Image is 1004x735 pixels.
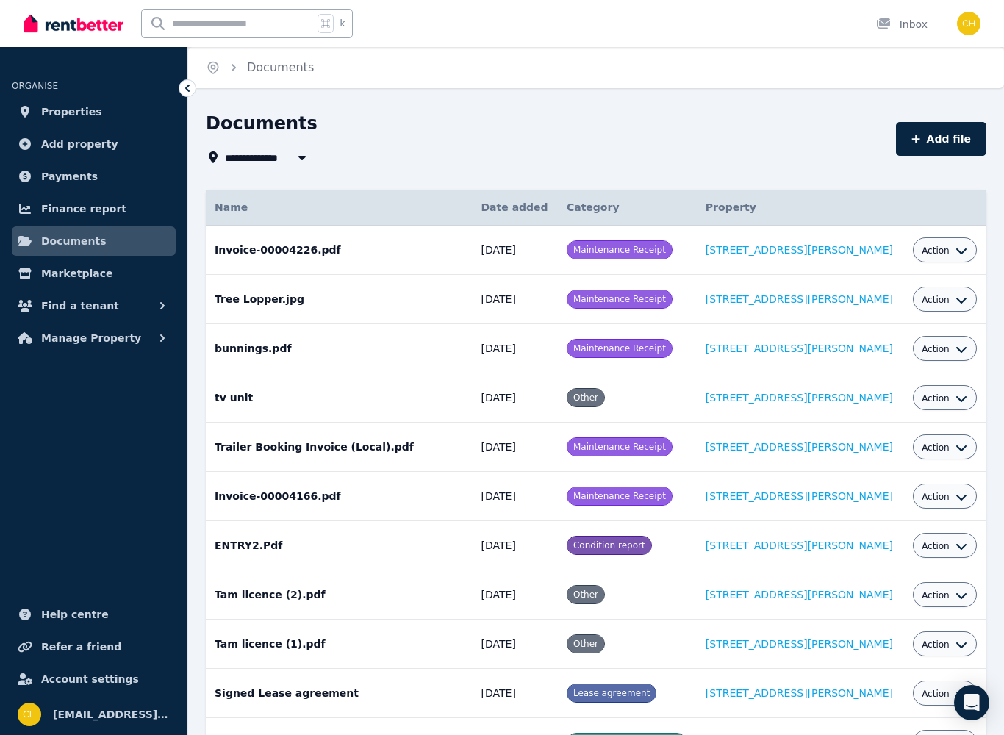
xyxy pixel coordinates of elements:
[473,570,558,620] td: [DATE]
[573,392,598,403] span: Other
[215,201,248,213] span: Name
[697,190,904,226] th: Property
[206,373,473,423] td: tv unit
[206,669,473,718] td: Signed Lease agreement
[206,226,473,275] td: Invoice-00004226.pdf
[922,589,967,601] button: Action
[340,18,345,29] span: k
[247,60,314,74] a: Documents
[473,472,558,521] td: [DATE]
[922,343,950,355] span: Action
[473,521,558,570] td: [DATE]
[922,491,950,503] span: Action
[12,97,176,126] a: Properties
[473,324,558,373] td: [DATE]
[473,669,558,718] td: [DATE]
[573,491,666,501] span: Maintenance Receipt
[922,491,967,503] button: Action
[12,162,176,191] a: Payments
[41,135,118,153] span: Add property
[706,293,893,305] a: [STREET_ADDRESS][PERSON_NAME]
[706,490,893,502] a: [STREET_ADDRESS][PERSON_NAME]
[706,244,893,256] a: [STREET_ADDRESS][PERSON_NAME]
[12,194,176,223] a: Finance report
[922,392,950,404] span: Action
[706,441,893,453] a: [STREET_ADDRESS][PERSON_NAME]
[922,540,967,552] button: Action
[188,47,331,88] nav: Breadcrumb
[41,670,139,688] span: Account settings
[954,685,989,720] div: Open Intercom Messenger
[41,200,126,218] span: Finance report
[473,373,558,423] td: [DATE]
[573,639,598,649] span: Other
[922,639,967,650] button: Action
[41,265,112,282] span: Marketplace
[922,442,967,453] button: Action
[922,540,950,552] span: Action
[706,687,893,699] a: [STREET_ADDRESS][PERSON_NAME]
[206,423,473,472] td: Trailer Booking Invoice (Local).pdf
[896,122,986,156] button: Add file
[12,291,176,320] button: Find a tenant
[706,638,893,650] a: [STREET_ADDRESS][PERSON_NAME]
[473,275,558,324] td: [DATE]
[12,129,176,159] a: Add property
[573,245,666,255] span: Maintenance Receipt
[12,81,58,91] span: ORGANISE
[957,12,980,35] img: christine040863@gmail.com
[706,392,893,404] a: [STREET_ADDRESS][PERSON_NAME]
[206,472,473,521] td: Invoice-00004166.pdf
[18,703,41,726] img: christine040863@gmail.com
[922,392,967,404] button: Action
[573,343,666,354] span: Maintenance Receipt
[573,442,666,452] span: Maintenance Receipt
[206,112,318,135] h1: Documents
[922,688,950,700] span: Action
[573,540,645,551] span: Condition report
[876,17,928,32] div: Inbox
[922,245,967,257] button: Action
[922,639,950,650] span: Action
[41,232,107,250] span: Documents
[12,632,176,661] a: Refer a friend
[12,226,176,256] a: Documents
[206,275,473,324] td: Tree Lopper.jpg
[706,589,893,600] a: [STREET_ADDRESS][PERSON_NAME]
[12,323,176,353] button: Manage Property
[41,329,141,347] span: Manage Property
[206,521,473,570] td: ENTRY2.Pdf
[41,168,98,185] span: Payments
[473,190,558,226] th: Date added
[922,245,950,257] span: Action
[573,688,650,698] span: Lease agreement
[922,688,967,700] button: Action
[41,606,109,623] span: Help centre
[922,442,950,453] span: Action
[706,343,893,354] a: [STREET_ADDRESS][PERSON_NAME]
[922,589,950,601] span: Action
[53,706,170,723] span: [EMAIL_ADDRESS][DOMAIN_NAME]
[206,324,473,373] td: bunnings.pdf
[12,600,176,629] a: Help centre
[41,103,102,121] span: Properties
[206,570,473,620] td: Tam licence (2).pdf
[12,259,176,288] a: Marketplace
[473,226,558,275] td: [DATE]
[922,294,950,306] span: Action
[922,294,967,306] button: Action
[473,620,558,669] td: [DATE]
[573,589,598,600] span: Other
[706,539,893,551] a: [STREET_ADDRESS][PERSON_NAME]
[12,664,176,694] a: Account settings
[922,343,967,355] button: Action
[41,638,121,656] span: Refer a friend
[473,423,558,472] td: [DATE]
[41,297,119,315] span: Find a tenant
[573,294,666,304] span: Maintenance Receipt
[558,190,697,226] th: Category
[24,12,123,35] img: RentBetter
[206,620,473,669] td: Tam licence (1).pdf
